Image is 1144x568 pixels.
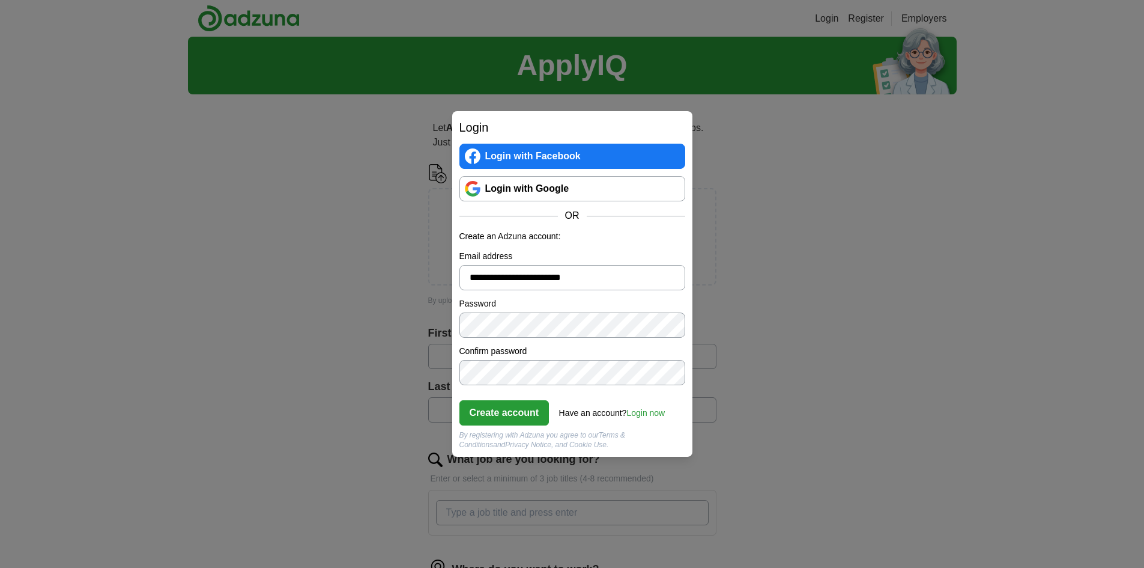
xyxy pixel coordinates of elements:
[559,400,665,420] div: Have an account?
[558,209,587,223] span: OR
[459,144,685,169] a: Login with Facebook
[626,408,665,418] a: Login now
[459,400,549,426] button: Create account
[459,298,685,310] label: Password
[459,230,685,243] p: Create an Adzuna account:
[459,250,685,263] label: Email address
[459,345,685,358] label: Confirm password
[459,430,685,450] div: By registering with Adzuna you agree to our and , and Cookie Use.
[505,441,551,449] a: Privacy Notice
[459,118,685,136] h2: Login
[459,176,685,201] a: Login with Google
